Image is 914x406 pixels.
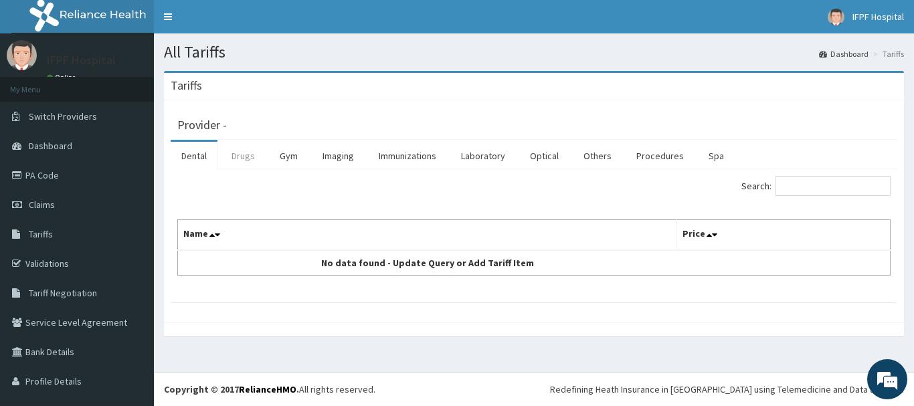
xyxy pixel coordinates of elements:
div: Redefining Heath Insurance in [GEOGRAPHIC_DATA] using Telemedicine and Data Science! [550,383,904,396]
span: Claims [29,199,55,211]
span: Tariff Negotiation [29,287,97,299]
td: No data found - Update Query or Add Tariff Item [178,250,677,276]
img: User Image [7,40,37,70]
img: User Image [828,9,844,25]
a: Drugs [221,142,266,170]
span: Tariffs [29,228,53,240]
a: Spa [698,142,735,170]
p: IFPF Hospital [47,54,116,66]
a: Procedures [626,142,695,170]
a: Gym [269,142,308,170]
a: Imaging [312,142,365,170]
h3: Tariffs [171,80,202,92]
th: Price [676,220,891,251]
li: Tariffs [870,48,904,60]
a: Dashboard [819,48,869,60]
input: Search: [775,176,891,196]
a: Dental [171,142,217,170]
th: Name [178,220,677,251]
a: Others [573,142,622,170]
span: IFPF Hospital [852,11,904,23]
h1: All Tariffs [164,43,904,61]
a: Optical [519,142,569,170]
a: Online [47,73,79,82]
h3: Provider - [177,119,227,131]
footer: All rights reserved. [154,372,914,406]
span: Dashboard [29,140,72,152]
label: Search: [741,176,891,196]
span: Switch Providers [29,110,97,122]
a: Laboratory [450,142,516,170]
a: Immunizations [368,142,447,170]
strong: Copyright © 2017 . [164,383,299,395]
a: RelianceHMO [239,383,296,395]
